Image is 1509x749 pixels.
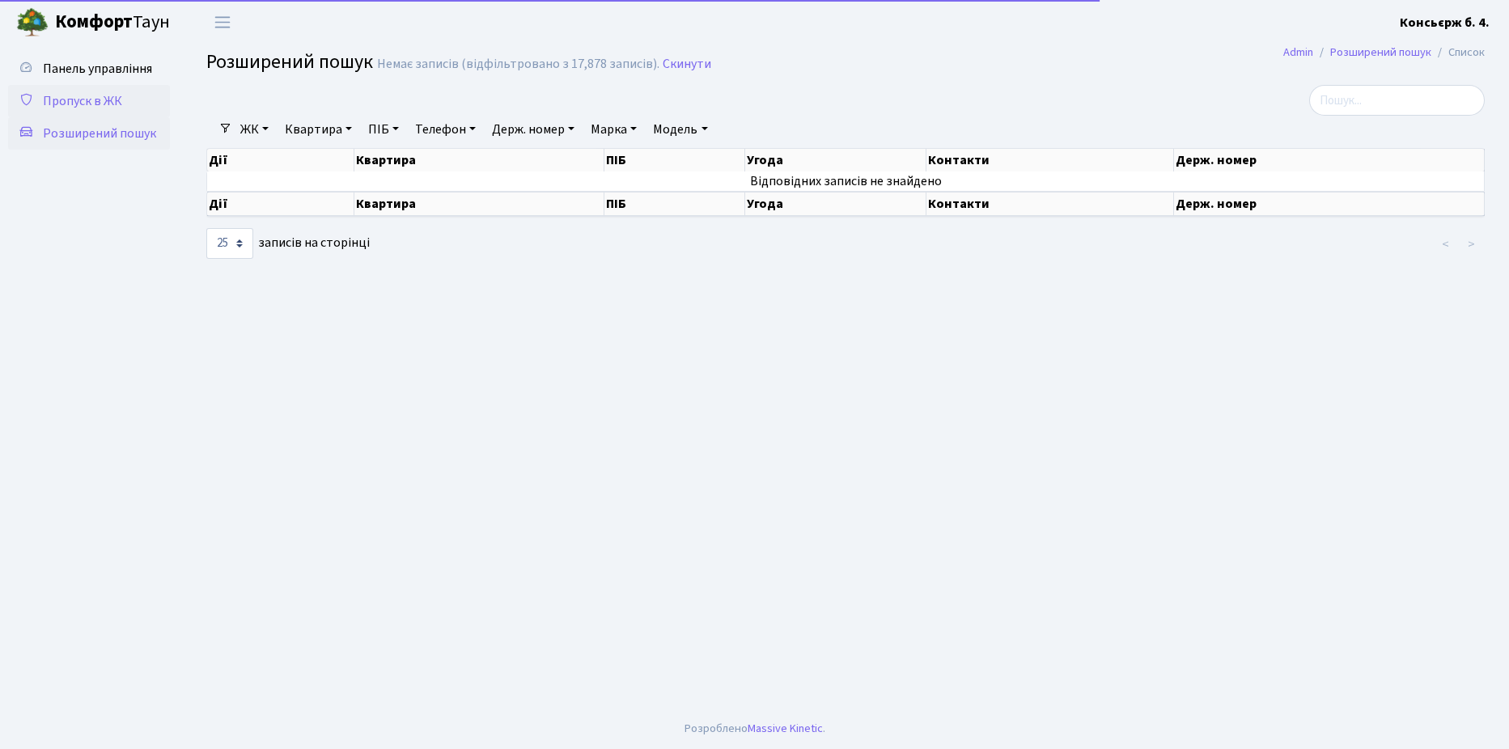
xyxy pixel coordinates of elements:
[1330,44,1431,61] a: Розширений пошук
[207,192,354,216] th: Дії
[354,149,604,171] th: Квартира
[1309,85,1485,116] input: Пошук...
[55,9,170,36] span: Таун
[8,85,170,117] a: Пропуск в ЖК
[646,116,714,143] a: Модель
[354,192,604,216] th: Квартира
[1400,14,1490,32] b: Консьєрж б. 4.
[207,149,354,171] th: Дії
[604,149,745,171] th: ПІБ
[1174,192,1485,216] th: Держ. номер
[663,57,711,72] a: Скинути
[745,192,926,216] th: Угода
[43,60,152,78] span: Панель управління
[584,116,643,143] a: Марка
[234,116,275,143] a: ЖК
[202,9,243,36] button: Переключити навігацію
[1283,44,1313,61] a: Admin
[8,117,170,150] a: Розширений пошук
[748,720,823,737] a: Massive Kinetic
[1259,36,1509,70] nav: breadcrumb
[926,192,1175,216] th: Контакти
[409,116,482,143] a: Телефон
[362,116,405,143] a: ПІБ
[926,149,1175,171] th: Контакти
[1400,13,1490,32] a: Консьєрж б. 4.
[206,228,370,259] label: записів на сторінці
[1174,149,1485,171] th: Держ. номер
[377,57,659,72] div: Немає записів (відфільтровано з 17,878 записів).
[16,6,49,39] img: logo.png
[43,125,156,142] span: Розширений пошук
[278,116,358,143] a: Квартира
[1431,44,1485,61] li: Список
[604,192,745,216] th: ПІБ
[207,171,1485,191] td: Відповідних записів не знайдено
[55,9,133,35] b: Комфорт
[745,149,926,171] th: Угода
[206,228,253,259] select: записів на сторінці
[206,48,373,76] span: Розширений пошук
[685,720,825,738] div: Розроблено .
[8,53,170,85] a: Панель управління
[43,92,122,110] span: Пропуск в ЖК
[485,116,581,143] a: Держ. номер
